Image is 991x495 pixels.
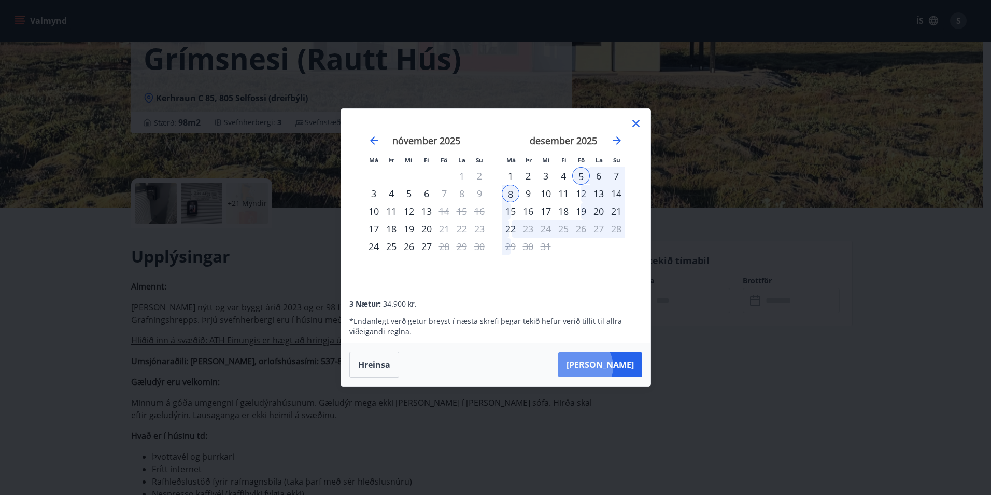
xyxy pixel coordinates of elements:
[383,202,400,220] div: 11
[349,299,381,309] span: 3 Nætur:
[607,167,625,185] div: 7
[418,220,435,238] div: 20
[555,220,572,238] td: Choose fimmtudagur, 25. desember 2025 as your check-in date. It’s available.
[590,167,607,185] div: 6
[555,185,572,202] div: 11
[502,167,519,185] td: Choose mánudagur, 1. desember 2025 as your check-in date. It’s available.
[519,220,537,238] td: Choose þriðjudagur, 23. desember 2025 as your check-in date. It’s available.
[418,185,435,202] td: Choose fimmtudagur, 6. nóvember 2025 as your check-in date. It’s available.
[383,202,400,220] td: Choose þriðjudagur, 11. nóvember 2025 as your check-in date. It’s available.
[613,156,620,164] small: Su
[453,185,471,202] td: Not available. laugardagur, 8. nóvember 2025
[476,156,483,164] small: Su
[383,220,400,238] div: 18
[519,185,537,202] td: Choose þriðjudagur, 9. desember 2025 as your check-in date. It’s available.
[453,167,471,185] td: Not available. laugardagur, 1. nóvember 2025
[400,220,418,238] div: 19
[590,202,607,220] div: 20
[607,220,625,238] td: Choose sunnudagur, 28. desember 2025 as your check-in date. It’s available.
[383,238,400,255] div: 25
[435,220,453,238] td: Choose föstudagur, 21. nóvember 2025 as your check-in date. It’s available.
[572,202,590,220] td: Choose föstudagur, 19. desember 2025 as your check-in date. It’s available.
[555,185,572,202] td: Choose fimmtudagur, 11. desember 2025 as your check-in date. It’s available.
[400,202,418,220] div: 12
[418,202,435,220] div: 13
[400,220,418,238] td: Choose miðvikudagur, 19. nóvember 2025 as your check-in date. It’s available.
[530,134,597,147] strong: desember 2025
[506,156,516,164] small: Má
[471,167,488,185] td: Not available. sunnudagur, 2. nóvember 2025
[435,220,453,238] div: Aðeins útritun í boði
[383,185,400,202] div: 4
[519,167,537,185] td: Choose þriðjudagur, 2. desember 2025 as your check-in date. It’s available.
[596,156,603,164] small: La
[369,156,378,164] small: Má
[353,121,638,278] div: Calendar
[471,238,488,255] td: Not available. sunnudagur, 30. nóvember 2025
[537,220,555,238] td: Choose miðvikudagur, 24. desember 2025 as your check-in date. It’s available.
[365,185,383,202] td: Choose mánudagur, 3. nóvember 2025 as your check-in date. It’s available.
[526,156,532,164] small: Þr
[349,352,399,378] button: Hreinsa
[519,185,537,202] div: 9
[555,202,572,220] div: 18
[537,238,555,255] td: Not available. miðvikudagur, 31. desember 2025
[471,185,488,202] td: Not available. sunnudagur, 9. nóvember 2025
[537,185,555,202] td: Choose miðvikudagur, 10. desember 2025 as your check-in date. It’s available.
[383,299,417,309] span: 34.900 kr.
[555,202,572,220] td: Choose fimmtudagur, 18. desember 2025 as your check-in date. It’s available.
[365,202,383,220] td: Choose mánudagur, 10. nóvember 2025 as your check-in date. It’s available.
[383,220,400,238] td: Choose þriðjudagur, 18. nóvember 2025 as your check-in date. It’s available.
[453,220,471,238] td: Not available. laugardagur, 22. nóvember 2025
[519,238,537,255] td: Not available. þriðjudagur, 30. desember 2025
[405,156,413,164] small: Mi
[418,238,435,255] div: 27
[519,202,537,220] div: 16
[435,202,453,220] td: Choose föstudagur, 14. nóvember 2025 as your check-in date. It’s available.
[365,238,383,255] td: Choose mánudagur, 24. nóvember 2025 as your check-in date. It’s available.
[607,167,625,185] td: Selected. sunnudagur, 7. desember 2025
[590,185,607,202] td: Choose laugardagur, 13. desember 2025 as your check-in date. It’s available.
[383,238,400,255] td: Choose þriðjudagur, 25. nóvember 2025 as your check-in date. It’s available.
[365,185,383,202] div: Aðeins innritun í boði
[537,202,555,220] td: Choose miðvikudagur, 17. desember 2025 as your check-in date. It’s available.
[572,167,590,185] div: 5
[572,185,590,202] div: 12
[418,220,435,238] td: Choose fimmtudagur, 20. nóvember 2025 as your check-in date. It’s available.
[418,202,435,220] td: Choose fimmtudagur, 13. nóvember 2025 as your check-in date. It’s available.
[435,238,453,255] div: Aðeins útritun í boði
[400,238,418,255] td: Choose miðvikudagur, 26. nóvember 2025 as your check-in date. It’s available.
[555,167,572,185] div: 4
[368,134,380,147] div: Move backward to switch to the previous month.
[458,156,465,164] small: La
[435,185,453,202] td: Choose föstudagur, 7. nóvember 2025 as your check-in date. It’s available.
[572,202,590,220] div: 19
[590,220,607,238] td: Choose laugardagur, 27. desember 2025 as your check-in date. It’s available.
[502,185,519,202] td: Selected as end date. mánudagur, 8. desember 2025
[537,202,555,220] div: 17
[611,134,623,147] div: Move forward to switch to the next month.
[607,185,625,202] div: 14
[572,185,590,202] td: Choose föstudagur, 12. desember 2025 as your check-in date. It’s available.
[537,167,555,185] div: 3
[388,156,394,164] small: Þr
[441,156,447,164] small: Fö
[400,238,418,255] div: 26
[502,220,519,238] div: 22
[435,238,453,255] td: Choose föstudagur, 28. nóvember 2025 as your check-in date. It’s available.
[572,220,590,238] td: Choose föstudagur, 26. desember 2025 as your check-in date. It’s available.
[519,202,537,220] td: Choose þriðjudagur, 16. desember 2025 as your check-in date. It’s available.
[418,238,435,255] td: Choose fimmtudagur, 27. nóvember 2025 as your check-in date. It’s available.
[502,238,519,255] td: Choose mánudagur, 29. desember 2025 as your check-in date. It’s available.
[537,167,555,185] td: Choose miðvikudagur, 3. desember 2025 as your check-in date. It’s available.
[365,220,383,238] td: Choose mánudagur, 17. nóvember 2025 as your check-in date. It’s available.
[365,238,383,255] div: Aðeins innritun í boði
[453,202,471,220] td: Not available. laugardagur, 15. nóvember 2025
[471,220,488,238] td: Not available. sunnudagur, 23. nóvember 2025
[607,185,625,202] td: Choose sunnudagur, 14. desember 2025 as your check-in date. It’s available.
[558,352,642,377] button: [PERSON_NAME]
[435,202,453,220] div: Aðeins útritun í boði
[418,185,435,202] div: 6
[471,202,488,220] td: Not available. sunnudagur, 16. nóvember 2025
[502,185,519,202] div: 8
